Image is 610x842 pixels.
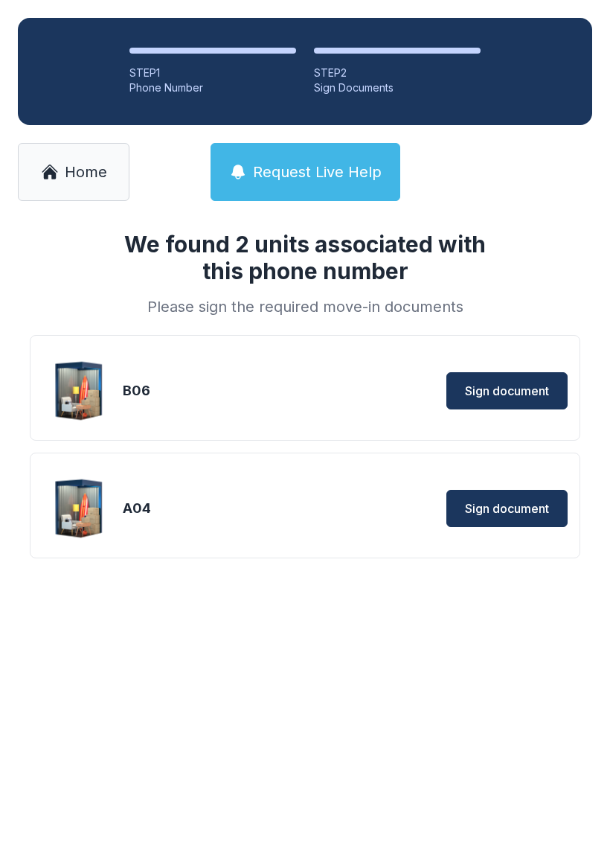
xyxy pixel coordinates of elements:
[123,380,301,401] div: B06
[115,296,495,317] div: Please sign the required move-in documents
[314,80,481,95] div: Sign Documents
[465,382,549,400] span: Sign document
[129,80,296,95] div: Phone Number
[115,231,495,284] h1: We found 2 units associated with this phone number
[465,500,549,517] span: Sign document
[314,66,481,80] div: STEP 2
[123,498,301,519] div: A04
[129,66,296,80] div: STEP 1
[253,162,382,182] span: Request Live Help
[65,162,107,182] span: Home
